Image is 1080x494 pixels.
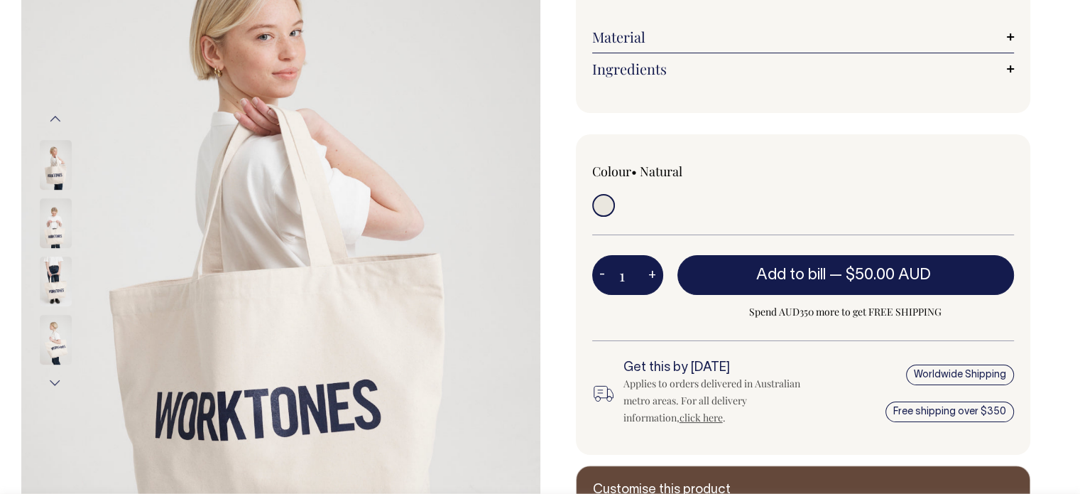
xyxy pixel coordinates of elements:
button: Previous [45,103,66,135]
a: Ingredients [592,60,1015,77]
button: Next [45,367,66,399]
img: Logo Market Bag [40,140,72,190]
button: + [641,261,663,289]
img: Logo Market Bag [40,315,72,365]
span: Add to bill [756,268,826,282]
button: Add to bill —$50.00 AUD [677,255,1015,295]
img: Logo Market Bag [40,257,72,306]
div: Colour [592,163,761,180]
img: Logo Market Bag [40,198,72,248]
span: — [829,268,934,282]
label: Natural [640,163,682,180]
span: $50.00 AUD [846,268,931,282]
a: Material [592,28,1015,45]
span: Spend AUD350 more to get FREE SHIPPING [677,304,1015,321]
span: • [631,163,637,180]
button: - [592,261,612,289]
h6: Get this by [DATE] [623,361,822,375]
a: click here [680,411,723,424]
div: Applies to orders delivered in Australian metro areas. For all delivery information, . [623,375,822,426]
